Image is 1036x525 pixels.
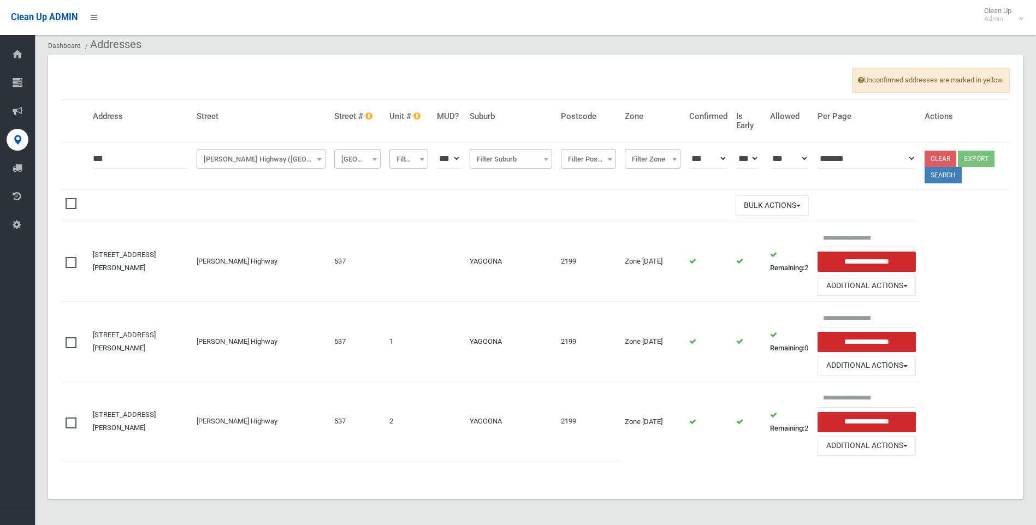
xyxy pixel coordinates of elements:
[620,222,685,302] td: Zone [DATE]
[330,222,385,302] td: 537
[330,381,385,461] td: 537
[557,381,620,461] td: 2199
[385,381,433,461] td: 2
[620,381,685,461] td: Zone [DATE]
[818,356,916,376] button: Additional Actions
[330,302,385,382] td: 537
[93,112,188,121] h4: Address
[852,68,1010,93] span: Unconfirmed addresses are marked in yellow.
[818,112,916,121] h4: Per Page
[736,195,809,216] button: Bulk Actions
[620,302,685,382] td: Zone [DATE]
[197,149,326,169] span: Hume Highway (YAGOONA)
[93,331,156,352] a: [STREET_ADDRESS][PERSON_NAME]
[93,410,156,432] a: [STREET_ADDRESS][PERSON_NAME]
[470,149,552,169] span: Filter Suburb
[385,302,433,382] td: 1
[627,152,678,167] span: Filter Zone
[48,42,81,50] a: Dashboard
[472,152,549,167] span: Filter Suburb
[766,381,813,461] td: 2
[437,112,461,121] h4: MUD?
[818,436,916,456] button: Additional Actions
[334,149,381,169] span: Filter Street #
[625,112,680,121] h4: Zone
[979,7,1022,23] span: Clean Up
[389,112,428,121] h4: Unit #
[766,222,813,302] td: 2
[392,152,425,167] span: Filter Unit #
[625,149,680,169] span: Filter Zone
[11,12,78,22] span: Clean Up ADMIN
[465,302,557,382] td: YAGOONA
[465,381,557,461] td: YAGOONA
[770,424,804,432] strong: Remaining:
[557,302,620,382] td: 2199
[770,112,809,121] h4: Allowed
[766,302,813,382] td: 0
[337,152,378,167] span: Filter Street #
[93,250,156,272] a: [STREET_ADDRESS][PERSON_NAME]
[925,167,962,183] button: Search
[199,152,323,167] span: Hume Highway (YAGOONA)
[561,112,616,121] h4: Postcode
[564,152,613,167] span: Filter Postcode
[689,112,727,121] h4: Confirmed
[389,149,428,169] span: Filter Unit #
[470,112,552,121] h4: Suburb
[192,302,330,382] td: [PERSON_NAME] Highway
[82,34,141,55] li: Addresses
[561,149,616,169] span: Filter Postcode
[736,112,761,130] h4: Is Early
[958,151,994,167] button: Export
[465,222,557,302] td: YAGOONA
[192,222,330,302] td: [PERSON_NAME] Highway
[770,264,804,272] strong: Remaining:
[192,381,330,461] td: [PERSON_NAME] Highway
[818,276,916,296] button: Additional Actions
[984,15,1011,23] small: Admin
[557,222,620,302] td: 2199
[925,151,956,167] a: Clear
[925,112,1005,121] h4: Actions
[197,112,326,121] h4: Street
[334,112,381,121] h4: Street #
[770,344,804,352] strong: Remaining:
